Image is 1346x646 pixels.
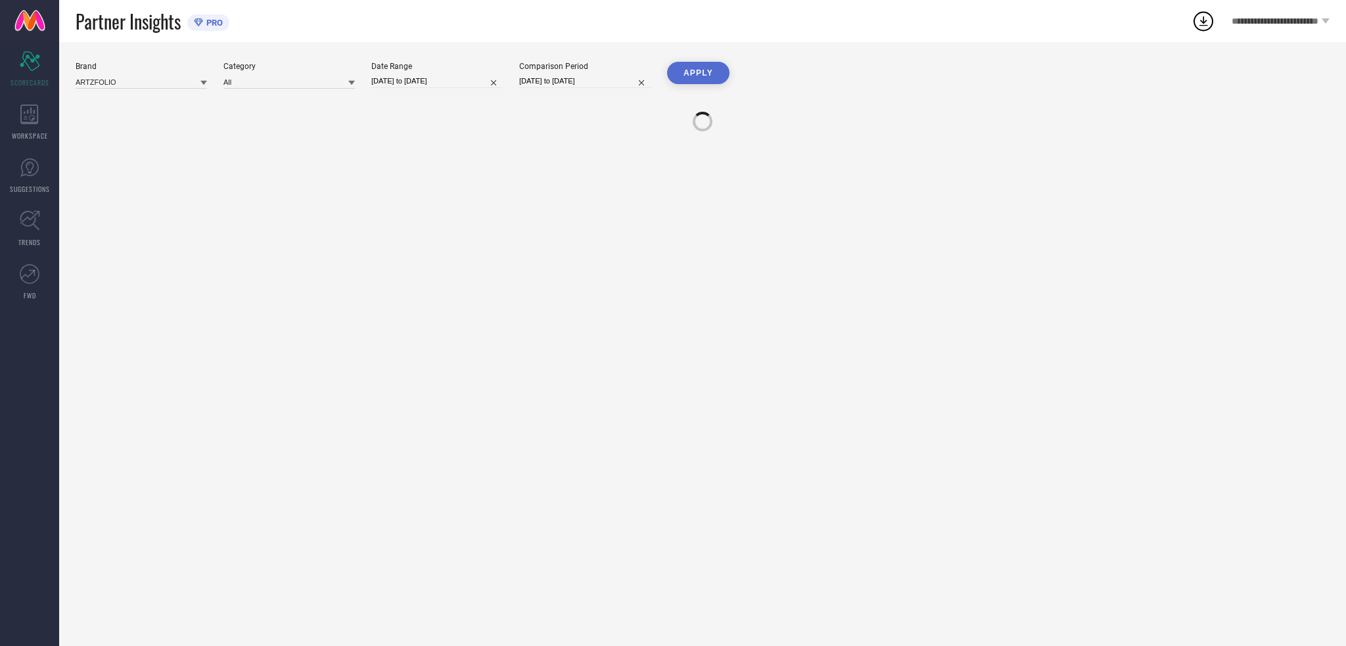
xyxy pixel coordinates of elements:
input: Select comparison period [519,74,651,88]
div: Open download list [1192,9,1215,33]
div: Brand [76,62,207,71]
div: Category [223,62,355,71]
span: SUGGESTIONS [10,184,50,194]
div: Comparison Period [519,62,651,71]
span: SCORECARDS [11,78,49,87]
span: Partner Insights [76,8,181,35]
span: TRENDS [18,237,41,247]
span: FWD [24,290,36,300]
span: PRO [203,18,223,28]
div: Date Range [371,62,503,71]
button: APPLY [667,62,730,84]
span: WORKSPACE [12,131,48,141]
input: Select date range [371,74,503,88]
